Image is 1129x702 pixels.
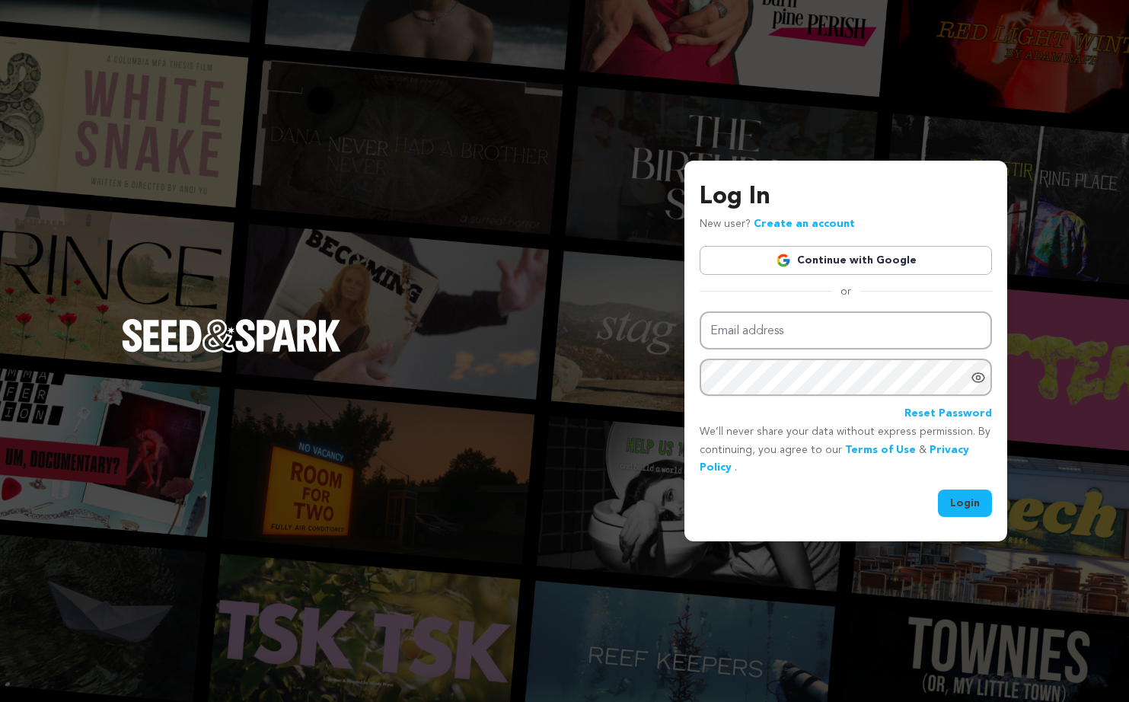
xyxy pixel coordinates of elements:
[700,311,992,350] input: Email address
[904,405,992,423] a: Reset Password
[700,215,855,234] p: New user?
[831,284,860,299] span: or
[700,246,992,275] a: Continue with Google
[754,219,855,229] a: Create an account
[700,423,992,477] p: We’ll never share your data without express permission. By continuing, you agree to our & .
[971,370,986,385] a: Show password as plain text. Warning: this will display your password on the screen.
[700,179,992,215] h3: Log In
[776,253,791,268] img: Google logo
[122,319,341,383] a: Seed&Spark Homepage
[938,490,992,517] button: Login
[122,319,341,353] img: Seed&Spark Logo
[845,445,916,455] a: Terms of Use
